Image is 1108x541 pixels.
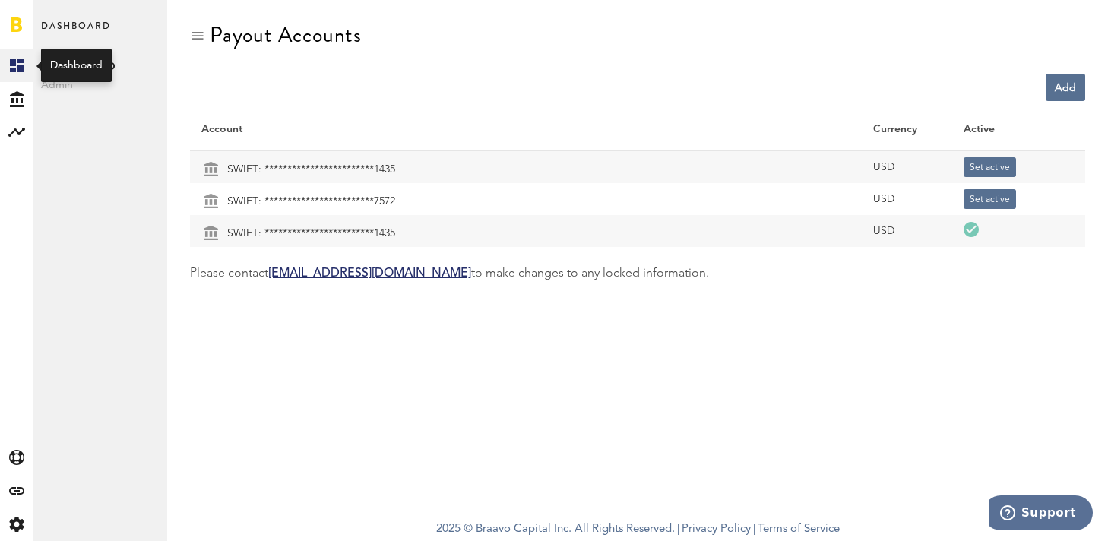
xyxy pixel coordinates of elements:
[190,108,862,151] th: Account
[1046,74,1085,101] a: Add
[41,17,111,49] span: Dashboard
[227,188,258,215] span: SWIFT
[190,262,1085,285] div: Please contact to make changes to any locked information.
[989,495,1093,533] iframe: Opens a widget where you can find more information
[210,23,362,47] div: Payout Accounts
[227,156,258,183] span: SWIFT
[862,151,952,184] td: USD
[964,189,1016,209] button: Set active
[436,518,675,541] span: 2025 © Braavo Capital Inc. All Rights Reserved.
[758,524,840,535] a: Terms of Service
[862,108,952,151] th: Currency
[268,267,471,280] a: [EMAIL_ADDRESS][DOMAIN_NAME]
[862,183,952,215] td: USD
[964,157,1016,177] button: Set active
[227,220,258,247] span: SWIFT
[41,76,160,94] span: Admin
[50,58,103,73] div: Dashboard
[682,524,751,535] a: Privacy Policy
[862,215,952,247] td: USD
[952,108,1056,151] th: Active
